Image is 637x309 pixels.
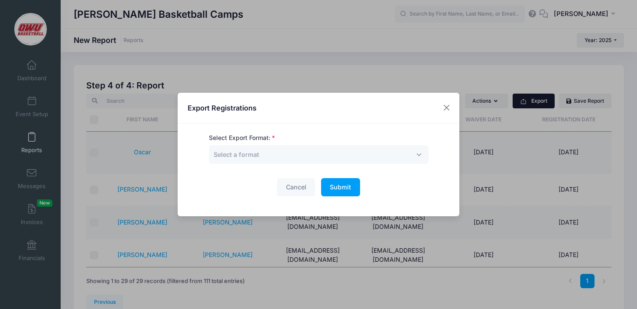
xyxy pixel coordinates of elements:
[439,100,455,116] button: Close
[214,151,259,158] span: Select a format
[277,178,315,197] button: Cancel
[330,183,351,191] span: Submit
[209,145,429,164] span: Select a format
[209,133,275,143] label: Select Export Format:
[214,150,259,159] span: Select a format
[188,103,257,113] h4: Export Registrations
[321,178,360,197] button: Submit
